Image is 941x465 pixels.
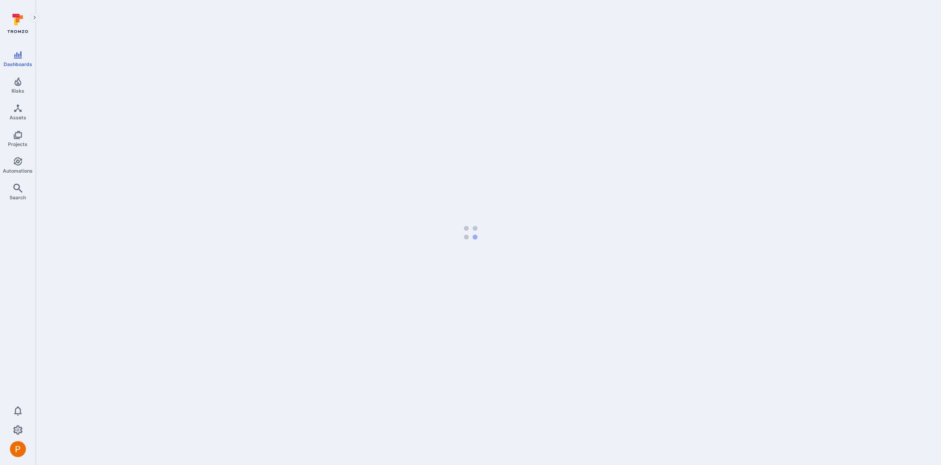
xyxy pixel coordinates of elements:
[12,88,24,94] span: Risks
[32,14,37,21] i: Expand navigation menu
[10,441,26,457] img: ACg8ocICMCW9Gtmm-eRbQDunRucU07-w0qv-2qX63v-oG-s=s96-c
[3,168,33,174] span: Automations
[8,141,27,147] span: Projects
[10,441,26,457] div: Peter Baker
[30,13,39,22] button: Expand navigation menu
[10,115,26,121] span: Assets
[10,195,26,200] span: Search
[4,61,32,67] span: Dashboards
